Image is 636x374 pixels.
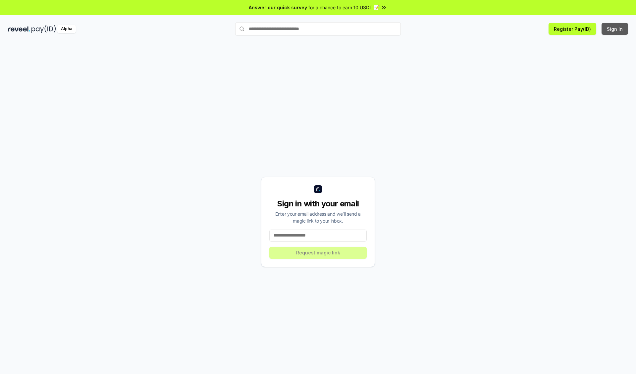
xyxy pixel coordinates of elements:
[269,210,367,224] div: Enter your email address and we’ll send a magic link to your inbox.
[549,23,596,35] button: Register Pay(ID)
[57,25,76,33] div: Alpha
[308,4,379,11] span: for a chance to earn 10 USDT 📝
[314,185,322,193] img: logo_small
[8,25,30,33] img: reveel_dark
[31,25,56,33] img: pay_id
[269,198,367,209] div: Sign in with your email
[602,23,628,35] button: Sign In
[249,4,307,11] span: Answer our quick survey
